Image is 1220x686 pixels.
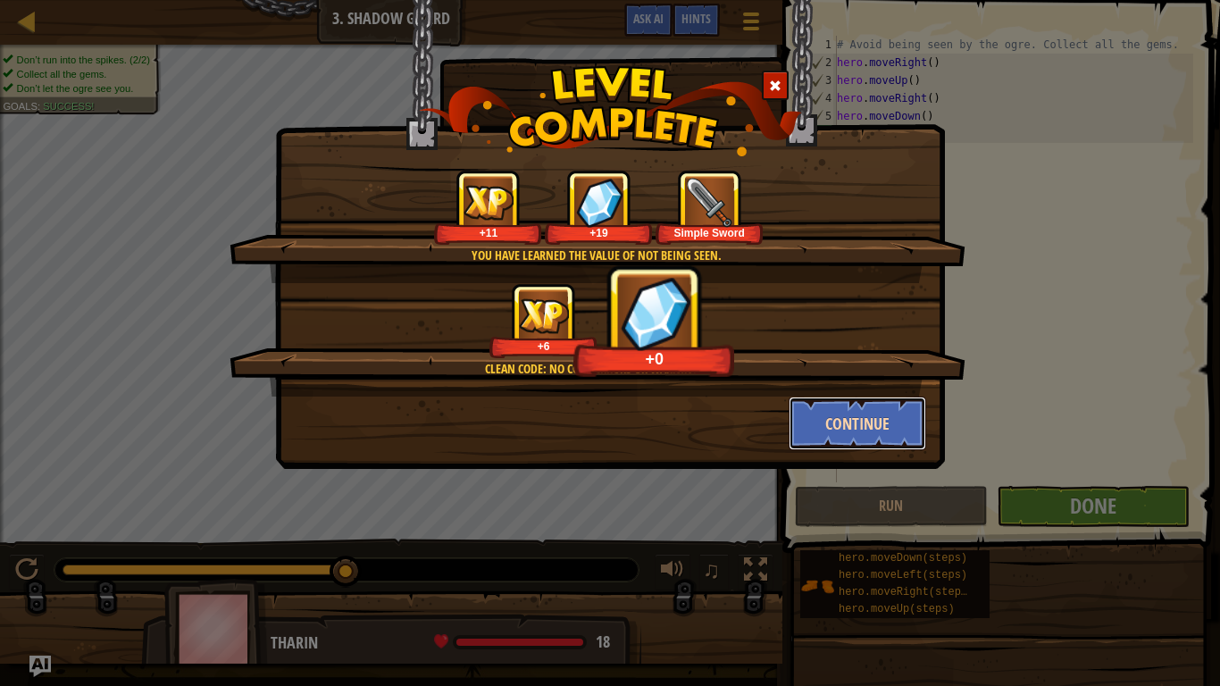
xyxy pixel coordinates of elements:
[438,226,539,239] div: +11
[519,298,569,333] img: reward_icon_xp.png
[789,397,927,450] button: Continue
[659,226,760,239] div: Simple Sword
[621,276,689,350] img: reward_icon_gems.png
[576,178,623,227] img: reward_icon_gems.png
[685,178,734,227] img: portrait.png
[464,185,514,220] img: reward_icon_xp.png
[419,66,802,156] img: level_complete.png
[314,360,878,378] div: Clean code: no code errors or warnings.
[493,339,594,353] div: +6
[579,348,731,369] div: +0
[548,226,649,239] div: +19
[314,247,878,264] div: You have learned the value of not being seen.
